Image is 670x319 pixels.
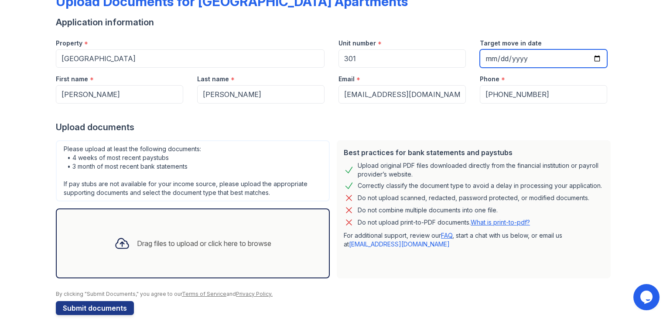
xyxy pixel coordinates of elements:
div: Do not upload scanned, redacted, password protected, or modified documents. [358,193,589,203]
div: Drag files to upload or click here to browse [137,238,271,249]
a: Terms of Service [182,291,226,297]
div: Best practices for bank statements and paystubs [344,147,604,158]
label: Target move in date [480,39,542,48]
div: Please upload at least the following documents: • 4 weeks of most recent paystubs • 3 month of mo... [56,140,330,201]
div: Upload original PDF files downloaded directly from the financial institution or payroll provider’... [358,161,604,179]
a: What is print-to-pdf? [471,218,530,226]
p: Do not upload print-to-PDF documents. [358,218,530,227]
div: Correctly classify the document type to avoid a delay in processing your application. [358,180,602,191]
label: Phone [480,75,499,83]
a: FAQ [441,232,452,239]
a: [EMAIL_ADDRESS][DOMAIN_NAME] [349,240,450,248]
label: Property [56,39,82,48]
div: By clicking "Submit Documents," you agree to our and [56,291,614,298]
label: Unit number [338,39,376,48]
button: Submit documents [56,301,134,315]
p: For additional support, review our , start a chat with us below, or email us at [344,231,604,249]
div: Do not combine multiple documents into one file. [358,205,498,215]
label: First name [56,75,88,83]
div: Application information [56,16,614,28]
a: Privacy Policy. [236,291,273,297]
label: Email [338,75,355,83]
div: Upload documents [56,121,614,133]
iframe: chat widget [633,284,661,310]
label: Last name [197,75,229,83]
